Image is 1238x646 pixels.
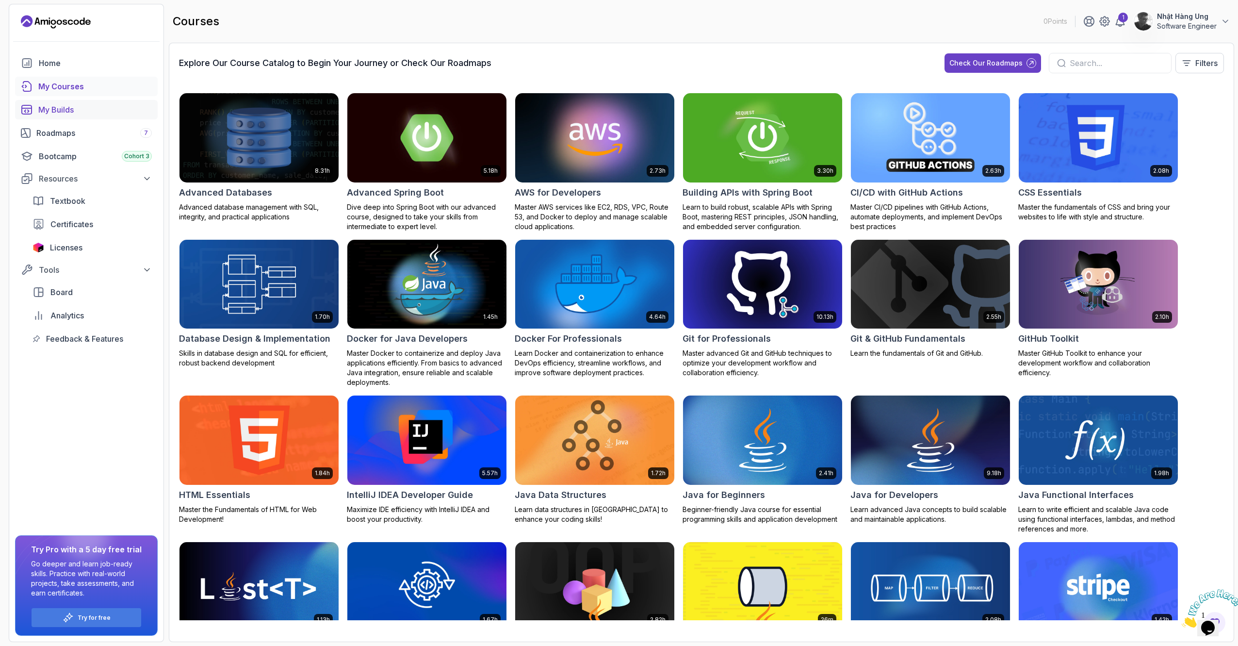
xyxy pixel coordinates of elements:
[515,93,674,182] img: AWS for Developers card
[515,348,675,378] p: Learn Docker and containerization to enhance DevOps efficiency, streamline workflows, and improve...
[1018,202,1178,222] p: Master the fundamentals of CSS and bring your websites to life with style and structure.
[173,14,219,29] h2: courses
[683,395,843,524] a: Java for Beginners card2.41hJava for BeginnersBeginner-friendly Java course for essential program...
[78,614,111,622] a: Try for free
[1018,93,1178,222] a: CSS Essentials card2.08hCSS EssentialsMaster the fundamentals of CSS and bring your websites to l...
[179,93,339,222] a: Advanced Databases card8.31hAdvanced DatabasesAdvanced database management with SQL, integrity, a...
[819,469,833,477] p: 2.41h
[850,186,963,199] h2: CI/CD with GitHub Actions
[851,240,1010,329] img: Git & GitHub Fundamentals card
[515,202,675,232] p: Master AWS services like EC2, RDS, VPC, Route 53, and Docker to deploy and manage scalable cloud ...
[683,93,843,232] a: Building APIs with Spring Boot card3.30hBuilding APIs with Spring BootLearn to build robust, scal...
[179,395,339,524] a: HTML Essentials card1.84hHTML EssentialsMaster the Fundamentals of HTML for Web Development!
[347,395,507,524] a: IntelliJ IDEA Developer Guide card5.57hIntelliJ IDEA Developer GuideMaximize IDE efficiency with ...
[124,152,149,160] span: Cohort 3
[816,313,833,321] p: 10.13h
[179,56,491,70] h3: Explore Our Course Catalog to Begin Your Journey or Check Our Roadmaps
[27,329,158,348] a: feedback
[850,395,1010,524] a: Java for Developers card9.18hJava for DevelopersLearn advanced Java concepts to build scalable an...
[50,242,82,253] span: Licenses
[850,93,1010,232] a: CI/CD with GitHub Actions card2.63hCI/CD with GitHub ActionsMaster CI/CD pipelines with GitHub Ac...
[347,240,506,329] img: Docker for Java Developers card
[1043,17,1067,26] p: 0 Points
[4,4,8,12] span: 1
[347,93,507,232] a: Advanced Spring Boot card5.18hAdvanced Spring BootDive deep into Spring Boot with our advanced co...
[1018,505,1178,534] p: Learn to write efficient and scalable Java code using functional interfaces, lambdas, and method ...
[347,488,473,502] h2: IntelliJ IDEA Developer Guide
[949,58,1023,68] div: Check Our Roadmaps
[1175,53,1224,73] button: Filters
[27,282,158,302] a: board
[21,14,91,30] a: Landing page
[683,542,842,631] img: Java Streams Essentials card
[36,127,152,139] div: Roadmaps
[850,239,1010,359] a: Git & GitHub Fundamentals card2.55hGit & GitHub FundamentalsLearn the fundamentals of Git and Git...
[317,616,330,624] p: 1.13h
[179,396,339,485] img: HTML Essentials card
[144,129,148,137] span: 7
[515,395,675,524] a: Java Data Structures card1.72hJava Data StructuresLearn data structures in [GEOGRAPHIC_DATA] to e...
[179,488,250,502] h2: HTML Essentials
[1178,585,1238,631] iframe: chat widget
[1018,348,1178,378] p: Master GitHub Toolkit to enhance your development workflow and collaboration efficiency.
[683,488,765,502] h2: Java for Beginners
[1070,57,1163,69] input: Search...
[985,167,1001,175] p: 2.63h
[851,542,1010,631] img: Java Streams card
[1018,332,1079,346] h2: GitHub Toolkit
[1157,21,1217,31] p: Software Engineer
[683,239,843,378] a: Git for Professionals card10.13hGit for ProfessionalsMaster advanced Git and GitHub techniques to...
[651,469,666,477] p: 1.72h
[683,202,843,232] p: Learn to build robust, scalable APIs with Spring Boot, mastering REST principles, JSON handling, ...
[46,333,123,345] span: Feedback & Features
[851,93,1010,182] img: CI/CD with GitHub Actions card
[315,469,330,477] p: 1.84h
[39,150,152,162] div: Bootcamp
[315,313,330,321] p: 1.70h
[15,100,158,119] a: builds
[1018,488,1134,502] h2: Java Functional Interfaces
[179,240,339,329] img: Database Design & Implementation card
[1154,469,1169,477] p: 1.98h
[15,170,158,187] button: Resources
[1019,542,1178,631] img: Stripe Checkout card
[1019,240,1178,329] img: GitHub Toolkit card
[31,608,142,628] button: Try for free
[179,348,339,368] p: Skills in database design and SQL for efficient, robust backend development
[179,542,339,631] img: Java Generics card
[850,348,1010,358] p: Learn the fundamentals of Git and GitHub.
[1114,16,1126,27] a: 1
[347,542,506,631] img: Java Integration Testing card
[347,239,507,388] a: Docker for Java Developers card1.45hDocker for Java DevelopersMaster Docker to containerize and d...
[851,396,1010,485] img: Java for Developers card
[50,310,84,321] span: Analytics
[1018,186,1082,199] h2: CSS Essentials
[850,332,965,346] h2: Git & GitHub Fundamentals
[1155,313,1169,321] p: 2.10h
[315,167,330,175] p: 8.31h
[515,332,622,346] h2: Docker For Professionals
[650,167,666,175] p: 2.73h
[821,616,833,624] p: 26m
[1019,93,1178,182] img: CSS Essentials card
[1155,616,1169,624] p: 1.42h
[347,348,507,387] p: Master Docker to containerize and deploy Java applications efficiently. From basics to advanced J...
[850,505,1010,524] p: Learn advanced Java concepts to build scalable and maintainable applications.
[683,93,842,182] img: Building APIs with Spring Boot card
[179,93,339,182] img: Advanced Databases card
[515,542,674,631] img: Java Object Oriented Programming card
[484,167,498,175] p: 5.18h
[1157,12,1217,21] p: Nhật Hàng Ung
[482,469,498,477] p: 5.57h
[179,239,339,368] a: Database Design & Implementation card1.70hDatabase Design & ImplementationSkills in database desi...
[38,104,152,116] div: My Builds
[27,191,158,211] a: textbook
[650,616,666,624] p: 2.82h
[1134,12,1230,31] button: user profile imageNhật Hàng UngSoftware Engineer
[27,306,158,325] a: analytics
[649,313,666,321] p: 4.64h
[4,4,64,42] img: Chat attention grabber
[850,488,938,502] h2: Java for Developers
[347,202,507,232] p: Dive deep into Spring Boot with our advanced course, designed to take your skills from intermedia...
